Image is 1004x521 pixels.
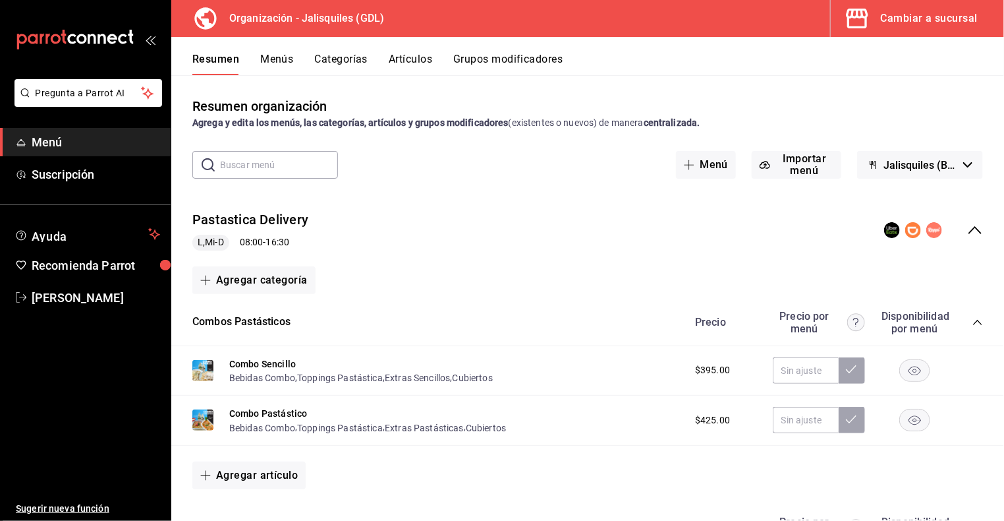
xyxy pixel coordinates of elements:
[192,235,308,251] div: 08:00 - 16:30
[145,34,155,45] button: open_drawer_menu
[773,357,839,384] input: Sin ajuste
[192,235,229,249] span: L,Mi-D
[229,371,295,384] button: Bebidas Combo
[192,315,291,330] button: Combos Pastásticos
[972,317,983,328] button: collapse-category-row
[676,151,736,179] button: Menú
[453,53,563,75] button: Grupos modificadores
[192,53,1004,75] div: navigation tabs
[385,371,450,384] button: Extras Sencillos
[229,407,307,420] button: Combo Pastástico
[857,151,983,179] button: Jalisquiles (Borrador)
[36,86,142,100] span: Pregunta a Parrot AI
[9,96,162,109] a: Pregunta a Parrot AI
[260,53,293,75] button: Menús
[773,310,865,335] div: Precio por menú
[32,133,160,151] span: Menú
[32,226,143,242] span: Ayuda
[192,96,327,116] div: Resumen organización
[192,266,316,294] button: Agregar categoría
[297,421,383,435] button: Toppings Pastástica
[385,421,464,435] button: Extras Pastásticas
[297,371,383,384] button: Toppings Pastástica
[192,462,306,489] button: Agregar artículo
[682,316,766,328] div: Precio
[773,407,839,433] input: Sin ajuste
[695,414,730,427] span: $425.00
[14,79,162,107] button: Pregunta a Parrot AI
[752,151,841,179] button: Importar menú
[229,371,493,384] div: , , ,
[881,310,947,335] div: Disponibilidad por menú
[32,289,160,307] span: [PERSON_NAME]
[315,53,368,75] button: Categorías
[192,210,308,230] button: Pastastica Delivery
[883,159,958,171] span: Jalisquiles (Borrador)
[192,116,983,130] div: (existentes o nuevos) de manera
[453,371,493,384] button: Cubiertos
[881,9,978,28] div: Cambiar a sucursal
[229,357,296,371] button: Combo Sencillo
[229,420,506,434] div: , , ,
[171,200,1004,261] div: collapse-menu-row
[192,117,509,128] strong: Agrega y edita los menús, las categorías, artículos y grupos modificadores
[32,166,160,183] span: Suscripción
[192,410,213,431] img: Preview
[695,363,730,377] span: $395.00
[389,53,432,75] button: Artículos
[229,421,295,435] button: Bebidas Combo
[219,11,384,26] h3: Organización - Jalisquiles (GDL)
[466,421,506,435] button: Cubiertos
[192,360,213,381] img: Preview
[644,117,700,128] strong: centralizada.
[32,257,160,274] span: Recomienda Parrot
[220,152,338,178] input: Buscar menú
[16,502,160,516] span: Sugerir nueva función
[192,53,239,75] button: Resumen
